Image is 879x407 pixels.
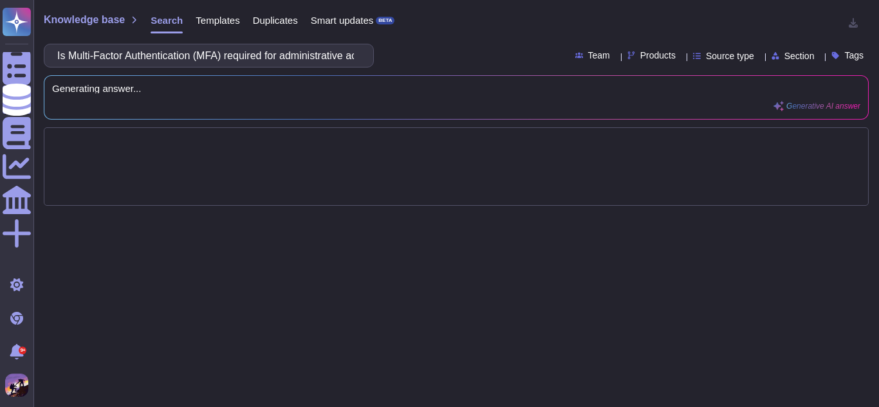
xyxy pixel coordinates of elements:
input: Search a question or template... [51,44,360,67]
img: user [5,374,28,397]
span: Section [784,51,815,60]
span: Smart updates [311,15,374,25]
span: Duplicates [253,15,298,25]
span: Templates [196,15,239,25]
div: BETA [376,17,394,24]
span: Knowledge base [44,15,125,25]
button: user [3,371,37,399]
span: Tags [844,51,864,60]
span: Search [151,15,183,25]
div: 9+ [19,347,26,354]
span: Source type [706,51,754,60]
span: Generative AI answer [786,102,860,110]
span: Products [640,51,676,60]
span: Generating answer... [52,84,860,93]
span: Team [588,51,610,60]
